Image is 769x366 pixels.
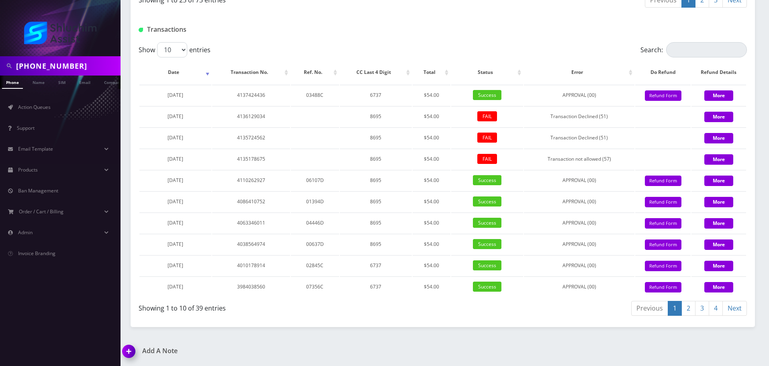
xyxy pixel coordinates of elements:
[212,234,290,254] td: 4038564974
[168,283,183,290] span: [DATE]
[691,61,746,84] th: Refund Details
[291,85,339,105] td: 03488C
[413,106,451,127] td: $54.00
[54,76,70,88] a: SIM
[75,76,94,88] a: Email
[18,250,55,257] span: Invoice Branding
[139,42,211,57] label: Show entries
[291,213,339,233] td: 04446D
[29,76,49,88] a: Name
[709,301,723,316] a: 4
[139,26,333,33] h1: Transactions
[413,234,451,254] td: $54.00
[704,112,733,122] button: More
[704,176,733,186] button: More
[413,213,451,233] td: $54.00
[18,166,38,173] span: Products
[704,133,733,143] button: More
[157,42,187,57] select: Showentries
[340,106,412,127] td: 8695
[413,170,451,190] td: $54.00
[340,170,412,190] td: 8695
[18,187,58,194] span: Ban Management
[413,255,451,276] td: $54.00
[524,234,634,254] td: APPROVAL (00)
[212,213,290,233] td: 4063346011
[704,90,733,101] button: More
[17,125,35,131] span: Support
[340,61,412,84] th: CC Last 4 Digit: activate to sort column ascending
[2,76,23,89] a: Phone
[168,198,183,205] span: [DATE]
[473,282,501,292] span: Success
[168,262,183,269] span: [DATE]
[340,234,412,254] td: 8695
[473,218,501,228] span: Success
[473,90,501,100] span: Success
[291,234,339,254] td: 00637D
[413,85,451,105] td: $54.00
[704,239,733,250] button: More
[340,276,412,297] td: 6737
[340,127,412,148] td: 8695
[524,191,634,212] td: APPROVAL (00)
[168,219,183,226] span: [DATE]
[340,149,412,169] td: 8695
[477,154,497,164] span: FAIL
[340,191,412,212] td: 8695
[139,28,143,32] img: Transactions
[291,170,339,190] td: 06107D
[123,347,437,355] a: Add A Note
[168,92,183,98] span: [DATE]
[168,134,183,141] span: [DATE]
[645,239,681,250] button: Refund Form
[212,127,290,148] td: 4135724562
[668,301,682,316] a: 1
[291,276,339,297] td: 07356C
[473,196,501,207] span: Success
[212,191,290,212] td: 4086410752
[18,145,53,152] span: Email Template
[477,133,497,143] span: FAIL
[645,218,681,229] button: Refund Form
[168,241,183,247] span: [DATE]
[413,276,451,297] td: $54.00
[635,61,690,84] th: Do Refund
[340,213,412,233] td: 8695
[139,300,437,313] div: Showing 1 to 10 of 39 entries
[524,149,634,169] td: Transaction not allowed (57)
[413,61,451,84] th: Total: activate to sort column ascending
[524,276,634,297] td: APPROVAL (00)
[704,282,733,292] button: More
[524,255,634,276] td: APPROVAL (00)
[695,301,709,316] a: 3
[340,85,412,105] td: 6737
[212,255,290,276] td: 4010178914
[704,261,733,271] button: More
[704,218,733,229] button: More
[19,208,63,215] span: Order / Cart / Billing
[473,175,501,185] span: Success
[100,76,127,88] a: Company
[524,106,634,127] td: Transaction Declined (51)
[340,255,412,276] td: 6737
[291,61,339,84] th: Ref. No.: activate to sort column ascending
[645,176,681,186] button: Refund Form
[645,261,681,272] button: Refund Form
[413,127,451,148] td: $54.00
[212,170,290,190] td: 4110262927
[16,58,119,74] input: Search in Company
[704,197,733,207] button: More
[681,301,695,316] a: 2
[524,213,634,233] td: APPROVAL (00)
[477,111,497,121] span: FAIL
[291,255,339,276] td: 02845C
[645,197,681,208] button: Refund Form
[524,61,634,84] th: Error: activate to sort column ascending
[666,42,747,57] input: Search:
[640,42,747,57] label: Search:
[212,276,290,297] td: 3984038560
[18,104,51,110] span: Action Queues
[291,191,339,212] td: 01394D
